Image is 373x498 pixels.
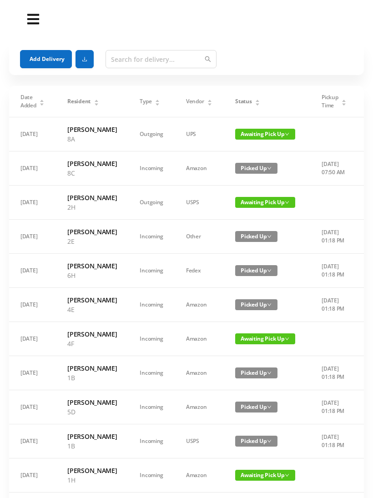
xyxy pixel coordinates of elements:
[235,97,252,106] span: Status
[267,439,272,443] i: icon: down
[310,356,358,390] td: [DATE] 01:18 PM
[67,193,117,202] h6: [PERSON_NAME]
[175,424,224,458] td: USPS
[67,125,117,134] h6: [PERSON_NAME]
[175,117,224,151] td: UPS
[67,407,117,417] p: 5D
[175,151,224,186] td: Amazon
[175,186,224,220] td: USPS
[310,288,358,322] td: [DATE] 01:18 PM
[175,458,224,493] td: Amazon
[40,102,45,105] i: icon: caret-down
[67,261,117,271] h6: [PERSON_NAME]
[267,234,272,239] i: icon: down
[207,98,212,101] i: icon: caret-up
[128,424,175,458] td: Incoming
[235,402,277,412] span: Picked Up
[205,56,211,62] i: icon: search
[128,220,175,254] td: Incoming
[285,132,289,136] i: icon: down
[9,220,56,254] td: [DATE]
[207,102,212,105] i: icon: caret-down
[9,322,56,356] td: [DATE]
[9,424,56,458] td: [DATE]
[342,102,347,105] i: icon: caret-down
[128,322,175,356] td: Incoming
[67,236,117,246] p: 2E
[285,337,289,341] i: icon: down
[175,356,224,390] td: Amazon
[67,305,117,314] p: 4E
[67,466,117,475] h6: [PERSON_NAME]
[94,98,99,104] div: Sort
[9,254,56,288] td: [DATE]
[67,295,117,305] h6: [PERSON_NAME]
[39,98,45,104] div: Sort
[342,98,347,101] i: icon: caret-up
[175,390,224,424] td: Amazon
[267,371,272,375] i: icon: down
[67,227,117,236] h6: [PERSON_NAME]
[310,151,358,186] td: [DATE] 07:50 AM
[285,200,289,205] i: icon: down
[175,220,224,254] td: Other
[235,299,277,310] span: Picked Up
[267,405,272,409] i: icon: down
[235,163,277,174] span: Picked Up
[67,202,117,212] p: 2H
[94,98,99,101] i: icon: caret-up
[94,102,99,105] i: icon: caret-down
[9,356,56,390] td: [DATE]
[235,470,295,481] span: Awaiting Pick Up
[175,254,224,288] td: Fedex
[67,134,117,144] p: 8A
[128,458,175,493] td: Incoming
[267,302,272,307] i: icon: down
[128,151,175,186] td: Incoming
[285,473,289,478] i: icon: down
[267,268,272,273] i: icon: down
[9,151,56,186] td: [DATE]
[128,254,175,288] td: Incoming
[310,220,358,254] td: [DATE] 01:18 PM
[67,168,117,178] p: 8C
[9,117,56,151] td: [DATE]
[155,98,160,101] i: icon: caret-up
[128,186,175,220] td: Outgoing
[175,322,224,356] td: Amazon
[155,102,160,105] i: icon: caret-down
[341,98,347,104] div: Sort
[155,98,160,104] div: Sort
[140,97,151,106] span: Type
[255,98,260,101] i: icon: caret-up
[235,333,295,344] span: Awaiting Pick Up
[267,166,272,171] i: icon: down
[235,231,277,242] span: Picked Up
[76,50,94,68] button: icon: download
[128,117,175,151] td: Outgoing
[67,271,117,280] p: 6H
[67,441,117,451] p: 1B
[186,97,204,106] span: Vendor
[207,98,212,104] div: Sort
[235,265,277,276] span: Picked Up
[235,197,295,208] span: Awaiting Pick Up
[9,186,56,220] td: [DATE]
[67,339,117,348] p: 4F
[128,356,175,390] td: Incoming
[67,97,91,106] span: Resident
[235,367,277,378] span: Picked Up
[235,436,277,447] span: Picked Up
[310,254,358,288] td: [DATE] 01:18 PM
[255,102,260,105] i: icon: caret-down
[67,363,117,373] h6: [PERSON_NAME]
[255,98,260,104] div: Sort
[235,129,295,140] span: Awaiting Pick Up
[9,458,56,493] td: [DATE]
[40,98,45,101] i: icon: caret-up
[67,475,117,485] p: 1H
[67,397,117,407] h6: [PERSON_NAME]
[9,390,56,424] td: [DATE]
[9,288,56,322] td: [DATE]
[128,288,175,322] td: Incoming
